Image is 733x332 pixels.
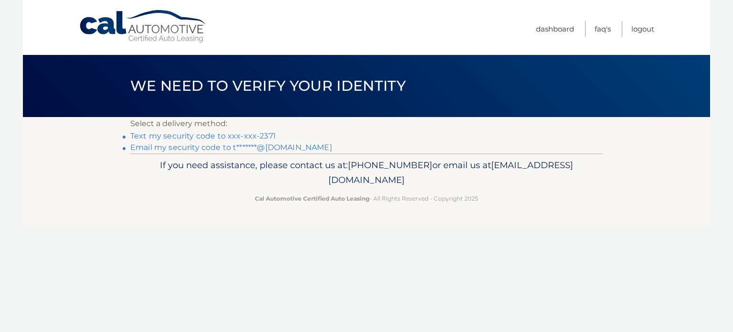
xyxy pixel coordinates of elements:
a: Dashboard [536,21,574,37]
strong: Cal Automotive Certified Auto Leasing [255,195,369,202]
p: Select a delivery method: [130,117,603,130]
span: [PHONE_NUMBER] [348,160,432,171]
a: Email my security code to t*******@[DOMAIN_NAME] [130,143,332,152]
a: Text my security code to xxx-xxx-2371 [130,131,276,140]
p: - All Rights Reserved - Copyright 2025 [136,193,597,203]
a: Logout [631,21,654,37]
span: We need to verify your identity [130,77,406,95]
a: FAQ's [595,21,611,37]
p: If you need assistance, please contact us at: or email us at [136,158,597,188]
a: Cal Automotive [79,10,208,43]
